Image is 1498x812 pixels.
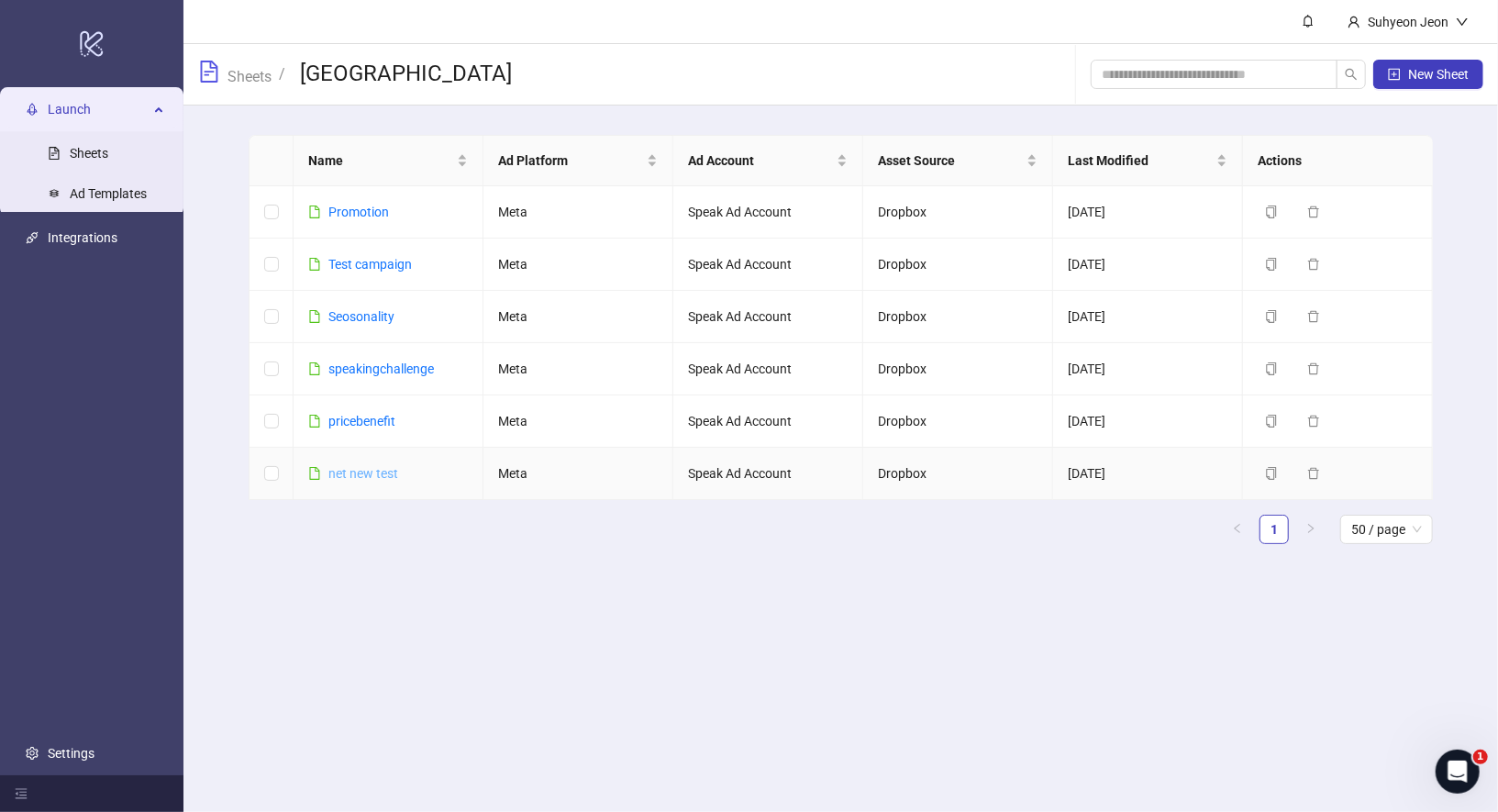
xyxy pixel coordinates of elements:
a: pricebenefit [328,414,395,428]
span: Asset Source [878,150,1023,171]
td: Dropbox [863,186,1053,239]
button: right [1296,515,1326,544]
a: Promotion [328,205,389,219]
span: 1 [1473,750,1488,764]
span: delete [1307,415,1320,428]
td: Meta [483,343,673,395]
td: Dropbox [863,448,1053,500]
span: 50 / page [1351,516,1422,543]
li: / [279,60,285,89]
h3: [GEOGRAPHIC_DATA] [300,60,512,89]
span: bell [1302,15,1315,28]
td: Meta [483,186,673,239]
a: Sheets [70,146,108,161]
span: delete [1307,310,1320,323]
button: New Sheet [1373,60,1483,89]
a: Ad Templates [70,186,147,201]
th: Ad Platform [483,136,673,186]
span: file [308,258,321,271]
span: file-text [198,61,220,83]
span: search [1345,68,1358,81]
td: Speak Ad Account [673,343,863,395]
th: Name [294,136,483,186]
span: delete [1307,362,1320,375]
td: [DATE] [1053,291,1243,343]
th: Asset Source [863,136,1053,186]
th: Actions [1243,136,1433,186]
td: Dropbox [863,395,1053,448]
span: left [1232,523,1243,534]
li: Next Page [1296,515,1326,544]
span: Last Modified [1068,150,1213,171]
div: Suhyeon Jeon [1360,12,1456,32]
td: Meta [483,448,673,500]
td: [DATE] [1053,395,1243,448]
li: Previous Page [1223,515,1252,544]
span: Ad Account [688,150,833,171]
span: copy [1265,467,1278,480]
span: copy [1265,206,1278,218]
span: delete [1307,467,1320,480]
td: Meta [483,239,673,291]
a: Settings [48,746,94,761]
td: Speak Ad Account [673,291,863,343]
span: right [1305,523,1316,534]
td: Dropbox [863,239,1053,291]
th: Last Modified [1053,136,1243,186]
td: [DATE] [1053,239,1243,291]
span: copy [1265,415,1278,428]
th: Ad Account [673,136,863,186]
td: Speak Ad Account [673,448,863,500]
a: Integrations [48,230,117,245]
a: Seosonality [328,309,394,324]
span: file [308,415,321,428]
a: 1 [1260,516,1288,543]
span: file [308,467,321,480]
span: plus-square [1388,68,1401,81]
span: copy [1265,258,1278,271]
td: [DATE] [1053,343,1243,395]
td: Meta [483,395,673,448]
span: New Sheet [1408,67,1469,82]
a: Sheets [224,65,275,85]
td: Speak Ad Account [673,395,863,448]
td: [DATE] [1053,186,1243,239]
td: Dropbox [863,343,1053,395]
button: left [1223,515,1252,544]
span: down [1456,16,1469,28]
a: net new test [328,466,398,481]
span: Ad Platform [498,150,643,171]
span: copy [1265,362,1278,375]
span: file [308,206,321,218]
iframe: Intercom live chat [1436,750,1480,794]
td: Dropbox [863,291,1053,343]
td: Meta [483,291,673,343]
a: Test campaign [328,257,412,272]
td: Speak Ad Account [673,186,863,239]
span: user [1348,16,1360,28]
span: menu-fold [15,787,28,800]
span: delete [1307,206,1320,218]
span: Name [308,150,453,171]
a: speakingchallenge [328,362,434,376]
li: 1 [1259,515,1289,544]
span: file [308,310,321,323]
span: file [308,362,321,375]
span: Launch [48,91,149,128]
span: rocket [26,103,39,116]
div: Page Size [1340,515,1433,544]
td: Speak Ad Account [673,239,863,291]
span: copy [1265,310,1278,323]
td: [DATE] [1053,448,1243,500]
span: delete [1307,258,1320,271]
